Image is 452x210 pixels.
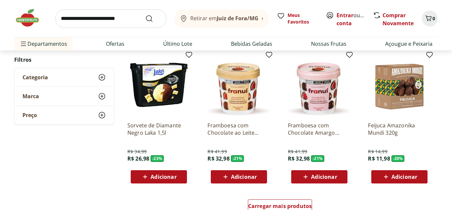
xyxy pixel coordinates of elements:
[311,155,324,162] span: - 21 %
[422,11,438,27] button: Carrinho
[207,122,270,136] a: Framboesa com Chocolate ao Leite Franuí 150g
[288,12,318,25] span: Meus Favoritos
[231,155,244,162] span: - 21 %
[211,170,267,183] button: Adicionar
[432,15,435,22] span: 0
[106,40,124,48] a: Ofertas
[174,9,269,28] button: Retirar emJuiz de Fora/MG
[371,170,428,183] button: Adicionar
[55,9,166,28] input: search
[207,148,227,155] span: R$ 41,99
[151,155,164,162] span: - 23 %
[368,53,431,116] img: Feijuca Amazonika Mundi 320g
[207,53,270,116] img: Framboesa com Chocolate ao Leite Franuí 150g
[23,74,48,81] span: Categoria
[248,203,312,209] span: Carregar mais produtos
[20,36,67,52] span: Departamentos
[368,148,387,155] span: R$ 14,99
[385,40,432,48] a: Açougue e Peixaria
[163,40,192,48] a: Último Lote
[127,148,147,155] span: R$ 34,99
[127,53,190,116] img: Sorvete de Diamante Negro Laka 1,5l
[190,15,258,21] span: Retirar em
[383,12,414,27] a: Comprar Novamente
[23,112,37,118] span: Preço
[231,40,272,48] a: Bebidas Geladas
[337,12,353,19] a: Entrar
[15,87,114,105] button: Marca
[127,155,149,162] span: R$ 26,98
[288,53,351,116] img: Framboesa com Chocolate Amargo Franuí 150g
[20,36,27,52] button: Menu
[14,8,47,28] img: Hortifruti
[131,170,187,183] button: Adicionar
[277,12,318,25] a: Meus Favoritos
[391,155,405,162] span: - 20 %
[368,122,431,136] a: Feijuca Amazonika Mundi 320g
[207,155,229,162] span: R$ 32,98
[231,174,257,179] span: Adicionar
[217,15,258,22] b: Juiz de Fora/MG
[127,122,190,136] a: Sorvete de Diamante Negro Laka 1,5l
[368,155,390,162] span: R$ 11,98
[288,122,351,136] a: Framboesa com Chocolate Amargo Franuí 150g
[145,15,161,23] button: Submit Search
[15,68,114,87] button: Categoria
[337,12,373,27] a: Criar conta
[391,174,417,179] span: Adicionar
[288,148,307,155] span: R$ 41,99
[14,53,114,66] h2: Filtros
[288,155,310,162] span: R$ 32,98
[151,174,176,179] span: Adicionar
[15,106,114,124] button: Preço
[337,11,366,27] span: ou
[291,170,347,183] button: Adicionar
[23,93,39,100] span: Marca
[311,174,337,179] span: Adicionar
[311,40,346,48] a: Nossas Frutas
